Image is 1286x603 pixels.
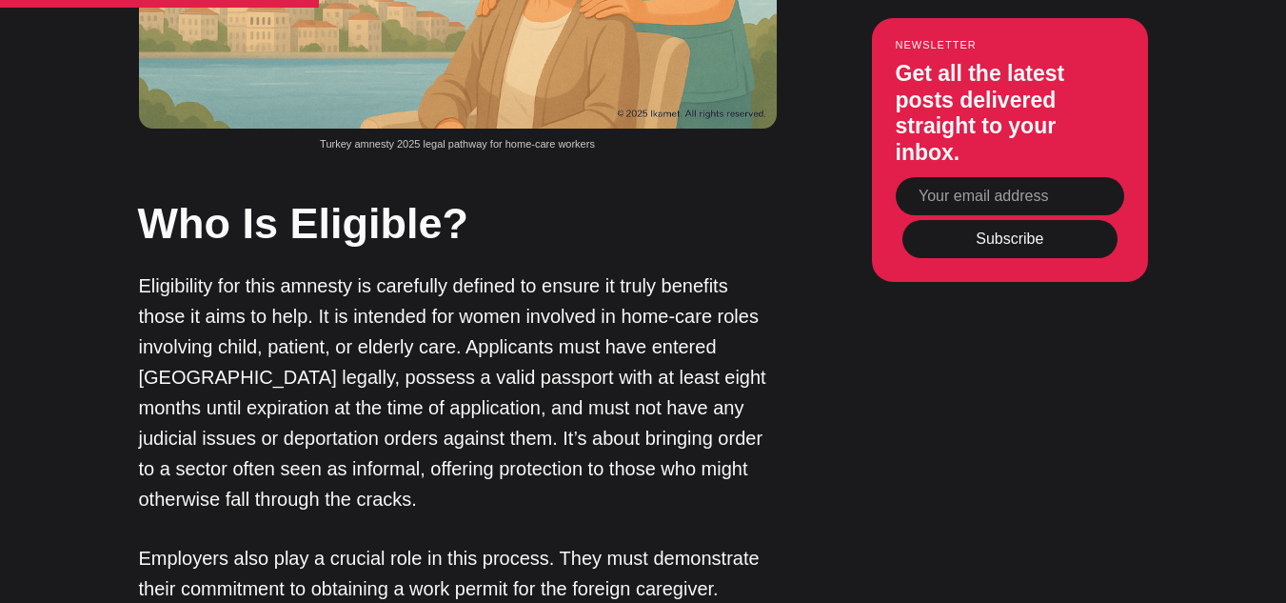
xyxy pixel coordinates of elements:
[902,220,1118,258] button: Subscribe
[896,177,1124,215] input: Your email address
[896,39,1124,50] small: Newsletter
[138,199,469,248] strong: Who Is Eligible?
[139,271,777,514] p: Eligibility for this amnesty is carefully defined to ensure it truly benefits those it aims to he...
[896,61,1124,166] h3: Get all the latest posts delivered straight to your inbox.
[320,138,595,150] span: Turkey amnesty 2025 legal pathway for home-care workers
